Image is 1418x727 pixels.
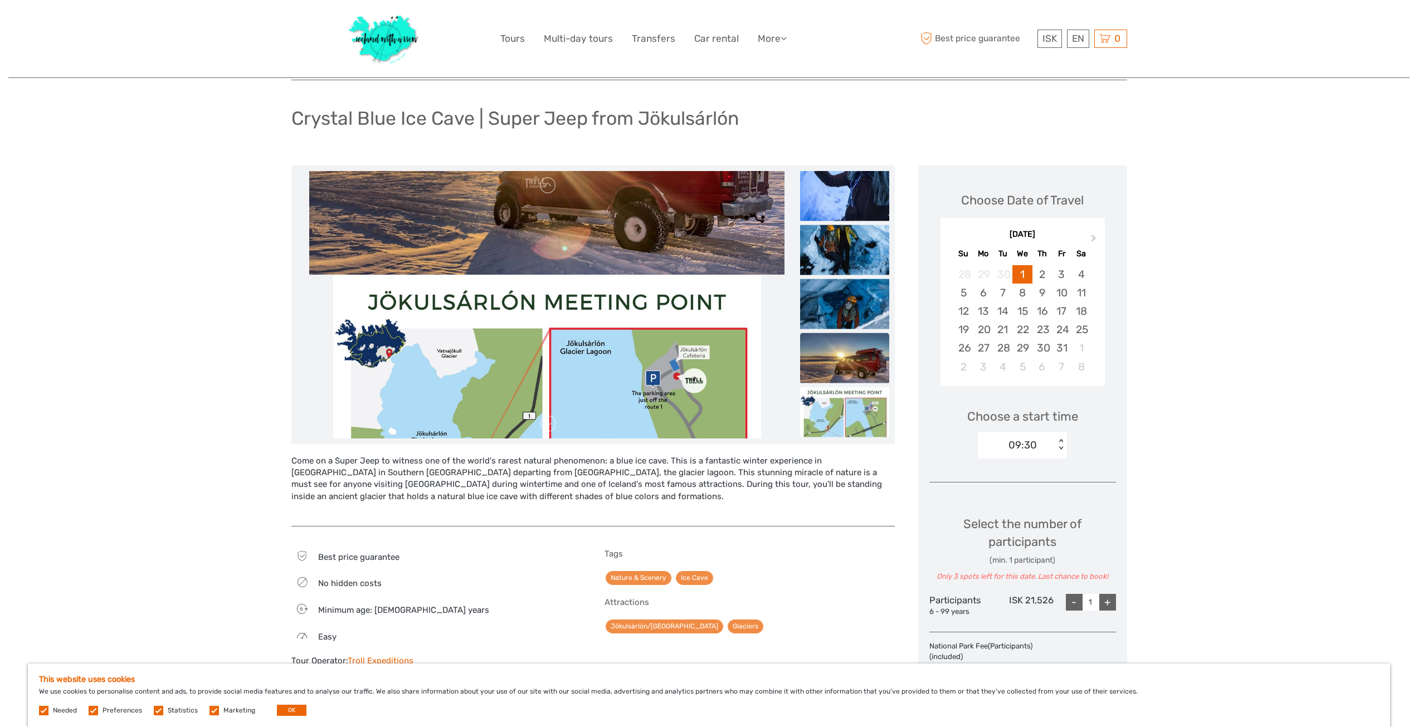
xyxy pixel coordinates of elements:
[728,619,763,633] a: Glaciers
[1071,265,1091,284] div: Choose Saturday, October 4th, 2025
[941,229,1105,241] div: [DATE]
[1012,358,1032,376] div: Choose Wednesday, November 5th, 2025
[929,515,1116,582] div: Select the number of participants
[1032,358,1052,376] div: Choose Thursday, November 6th, 2025
[973,339,993,357] div: Choose Monday, October 27th, 2025
[343,8,425,69] img: 1077-ca632067-b948-436b-9c7a-efe9894e108b_logo_big.jpg
[929,641,1069,673] div: National Park Fee (Participants) (included)
[800,279,889,329] img: dfc7521b9c98442e998ce3c20cd95ec8_slider_thumbnail.jpg
[1071,284,1091,302] div: Choose Saturday, October 11th, 2025
[954,339,973,357] div: Choose Sunday, October 26th, 2025
[128,17,142,31] button: Open LiveChat chat widget
[800,387,889,437] img: ee9e23dad20448d283a90d4c25614183_slider_thumbnail.jpg
[1071,246,1091,261] div: Sa
[954,265,973,284] div: Not available Sunday, September 28th, 2025
[929,572,1116,582] div: Only 3 spots left for this date. Last chance to book!
[1086,232,1104,250] button: Next Month
[544,31,613,47] a: Multi-day tours
[168,706,198,715] label: Statistics
[991,594,1054,617] div: ISK 21,526
[929,662,1064,673] div: ISK 431
[973,358,993,376] div: Choose Monday, November 3rd, 2025
[961,192,1084,209] div: Choose Date of Travel
[993,302,1012,320] div: Choose Tuesday, October 14th, 2025
[1071,302,1091,320] div: Choose Saturday, October 18th, 2025
[1032,284,1052,302] div: Choose Thursday, October 9th, 2025
[1052,320,1071,339] div: Choose Friday, October 24th, 2025
[632,31,675,47] a: Transfers
[1052,358,1071,376] div: Choose Friday, November 7th, 2025
[318,605,489,615] span: Minimum age: [DEMOGRAPHIC_DATA] years
[954,358,973,376] div: Choose Sunday, November 2nd, 2025
[929,607,992,617] div: 6 - 99 years
[993,339,1012,357] div: Choose Tuesday, October 28th, 2025
[500,31,525,47] a: Tours
[1056,439,1066,451] div: < >
[973,302,993,320] div: Choose Monday, October 13th, 2025
[1099,594,1116,611] div: +
[1052,339,1071,357] div: Choose Friday, October 31st, 2025
[1032,320,1052,339] div: Choose Thursday, October 23rd, 2025
[944,265,1101,376] div: month 2025-10
[1032,302,1052,320] div: Choose Thursday, October 16th, 2025
[39,675,1379,684] h5: This website uses cookies
[1066,594,1083,611] div: -
[1052,302,1071,320] div: Choose Friday, October 17th, 2025
[929,594,992,617] div: Participants
[291,455,895,515] div: Come on a Super Jeep to witness one of the world's rarest natural phenomenon: a blue ice cave. Th...
[28,663,1390,727] div: We use cookies to personalise content and ads, to provide social media features and to analyse ou...
[1067,30,1089,48] div: EN
[1012,302,1032,320] div: Choose Wednesday, October 15th, 2025
[954,302,973,320] div: Choose Sunday, October 12th, 2025
[318,552,399,562] span: Best price guarantee
[53,706,77,715] label: Needed
[973,246,993,261] div: Mo
[291,655,582,667] div: Tour Operator:
[993,358,1012,376] div: Choose Tuesday, November 4th, 2025
[1032,246,1052,261] div: Th
[954,284,973,302] div: Choose Sunday, October 5th, 2025
[929,555,1116,566] div: (min. 1 participant)
[993,265,1012,284] div: Not available Tuesday, September 30th, 2025
[605,549,895,559] h5: Tags
[800,333,889,383] img: b7195b7cd78e446fafe847fdad0f9564_slider_thumbnail.jpeg
[318,632,337,642] span: Easy
[1052,246,1071,261] div: Fr
[1012,339,1032,357] div: Choose Wednesday, October 29th, 2025
[1071,358,1091,376] div: Choose Saturday, November 8th, 2025
[606,619,723,633] a: Jökulsárlón/[GEOGRAPHIC_DATA]
[103,706,142,715] label: Preferences
[1071,320,1091,339] div: Choose Saturday, October 25th, 2025
[973,284,993,302] div: Choose Monday, October 6th, 2025
[318,578,382,588] span: No hidden costs
[800,170,889,221] img: 57bb2547924c4b2ca411ba9665748e9f_slider_thumbnail.jpg
[1032,339,1052,357] div: Choose Thursday, October 30th, 2025
[954,246,973,261] div: Su
[1012,284,1032,302] div: Choose Wednesday, October 8th, 2025
[1012,246,1032,261] div: We
[1032,265,1052,284] div: Choose Thursday, October 2nd, 2025
[1008,438,1037,452] div: 09:30
[1052,284,1071,302] div: Choose Friday, October 10th, 2025
[1113,33,1122,44] span: 0
[348,656,413,666] a: Troll Expeditions
[954,320,973,339] div: Choose Sunday, October 19th, 2025
[1071,339,1091,357] div: Choose Saturday, November 1st, 2025
[918,30,1035,48] span: Best price guarantee
[605,597,895,607] h5: Attractions
[16,19,126,28] p: We're away right now. Please check back later!
[223,706,255,715] label: Marketing
[993,320,1012,339] div: Choose Tuesday, October 21st, 2025
[1012,265,1032,284] div: Choose Wednesday, October 1st, 2025
[993,246,1012,261] div: Tu
[973,265,993,284] div: Not available Monday, September 29th, 2025
[1052,265,1071,284] div: Choose Friday, October 3rd, 2025
[973,320,993,339] div: Choose Monday, October 20th, 2025
[291,107,739,130] h1: Crystal Blue Ice Cave | Super Jeep from Jökulsárlón
[676,571,713,585] a: Ice Cave
[993,284,1012,302] div: Choose Tuesday, October 7th, 2025
[277,705,306,716] button: OK
[967,408,1078,425] span: Choose a start time
[293,605,309,613] span: 6
[606,571,671,585] a: Nature & Scenery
